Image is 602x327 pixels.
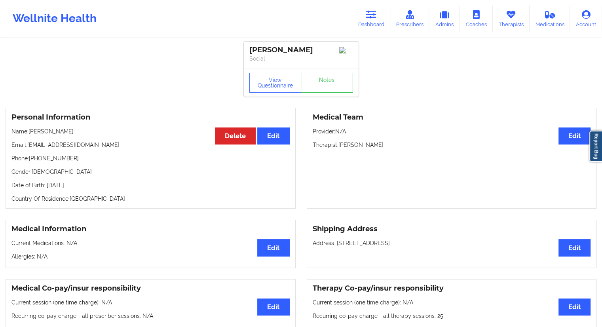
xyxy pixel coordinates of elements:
[249,55,353,63] p: Social
[257,298,289,316] button: Edit
[313,141,591,149] p: Therapist: [PERSON_NAME]
[530,6,570,32] a: Medications
[460,6,493,32] a: Coaches
[493,6,530,32] a: Therapists
[558,127,591,144] button: Edit
[11,141,290,149] p: Email: [EMAIL_ADDRESS][DOMAIN_NAME]
[589,131,602,162] a: Report Bug
[11,253,290,260] p: Allergies: N/A
[11,181,290,189] p: Date of Birth: [DATE]
[313,239,591,247] p: Address: [STREET_ADDRESS]
[313,127,591,135] p: Provider: N/A
[11,224,290,234] h3: Medical Information
[313,224,591,234] h3: Shipping Address
[249,46,353,55] div: [PERSON_NAME]
[301,73,353,93] a: Notes
[558,298,591,316] button: Edit
[11,312,290,320] p: Recurring co-pay charge - all prescriber sessions : N/A
[313,113,591,122] h3: Medical Team
[215,127,256,144] button: Delete
[352,6,390,32] a: Dashboard
[429,6,460,32] a: Admins
[11,113,290,122] h3: Personal Information
[257,239,289,256] button: Edit
[313,284,591,293] h3: Therapy Co-pay/insur responsibility
[11,168,290,176] p: Gender: [DEMOGRAPHIC_DATA]
[313,312,591,320] p: Recurring co-pay charge - all therapy sessions : 25
[11,239,290,247] p: Current Medications: N/A
[339,47,353,53] img: Image%2Fplaceholer-image.png
[313,298,591,306] p: Current session (one time charge): N/A
[11,298,290,306] p: Current session (one time charge): N/A
[390,6,429,32] a: Prescribers
[558,239,591,256] button: Edit
[11,284,290,293] h3: Medical Co-pay/insur responsibility
[570,6,602,32] a: Account
[11,127,290,135] p: Name: [PERSON_NAME]
[257,127,289,144] button: Edit
[249,73,302,93] button: View Questionnaire
[11,154,290,162] p: Phone: [PHONE_NUMBER]
[11,195,290,203] p: Country Of Residence: [GEOGRAPHIC_DATA]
